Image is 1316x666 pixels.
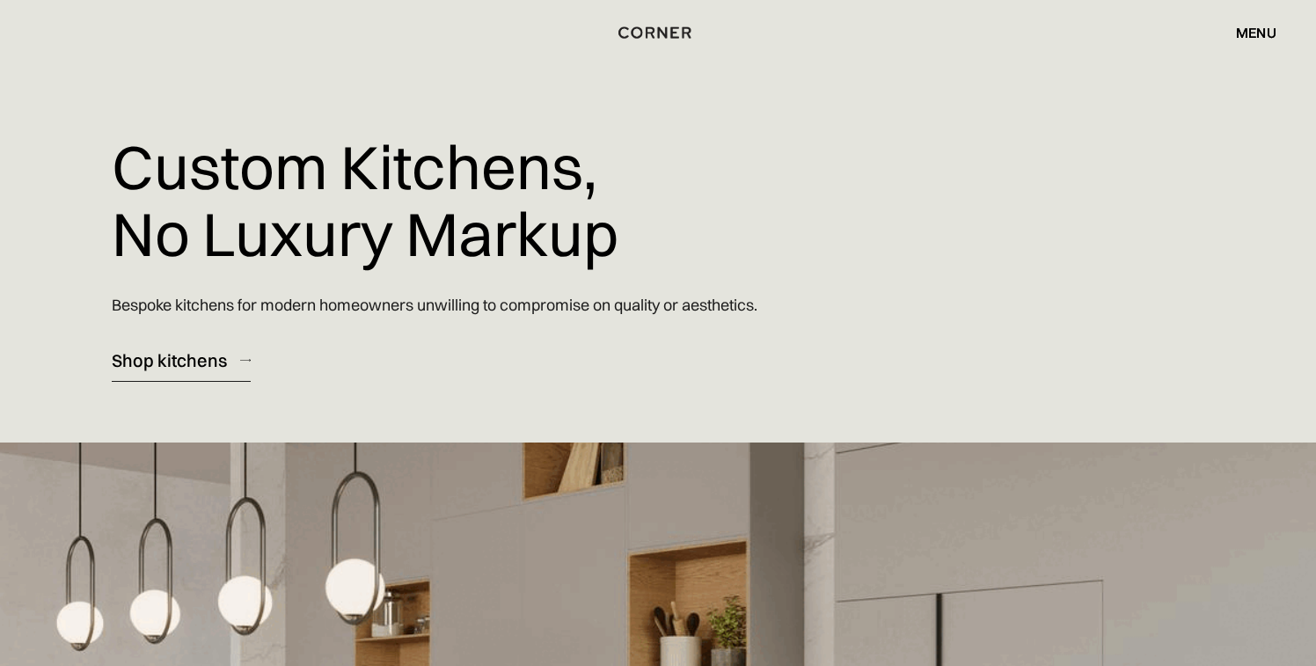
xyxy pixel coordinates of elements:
a: home [608,21,708,44]
p: Bespoke kitchens for modern homeowners unwilling to compromise on quality or aesthetics. [112,280,757,330]
div: menu [1236,26,1276,40]
div: Shop kitchens [112,348,227,372]
div: menu [1218,18,1276,48]
a: Shop kitchens [112,339,251,382]
h1: Custom Kitchens, No Luxury Markup [112,121,618,280]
